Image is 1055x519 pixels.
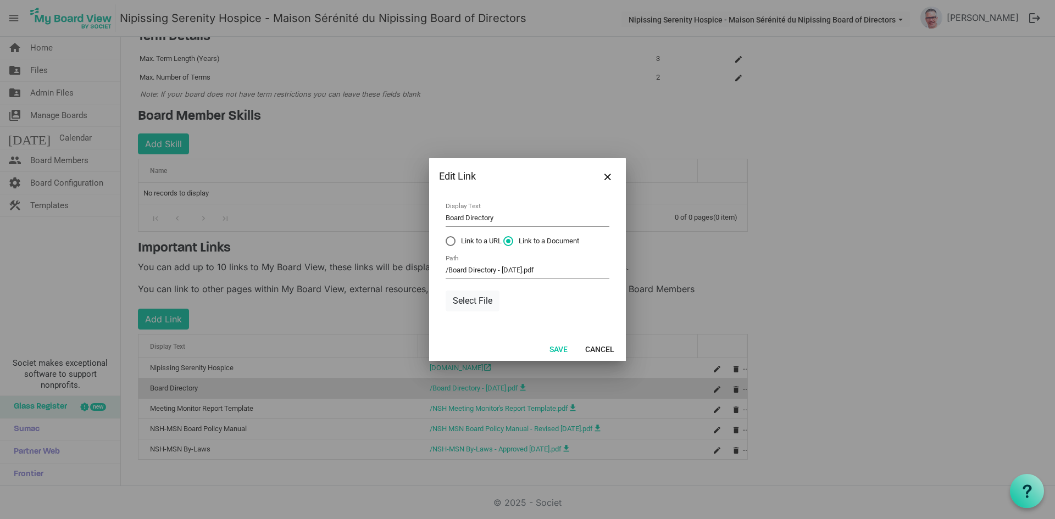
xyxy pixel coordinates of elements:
div: Dialog edit [429,158,626,361]
button: Save [542,341,575,356]
button: Select File [446,291,499,311]
span: Link to a Document [503,236,579,246]
span: Link to a URL [446,236,502,246]
div: Edit Link [439,168,581,185]
button: Close [599,168,616,185]
button: Cancel [578,341,621,356]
